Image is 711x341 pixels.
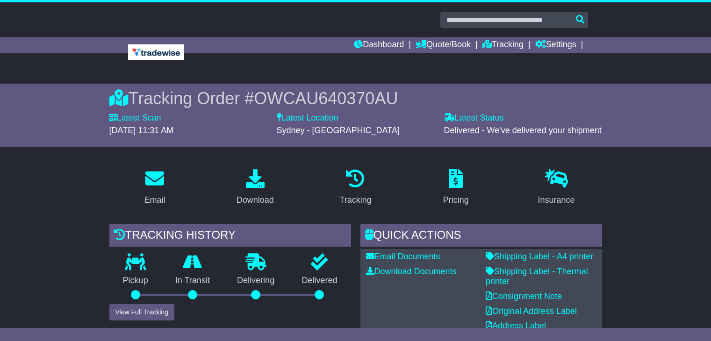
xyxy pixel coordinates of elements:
[138,166,171,210] a: Email
[444,126,602,135] span: Delivered - We've delivered your shipment
[109,88,602,108] div: Tracking Order #
[482,37,524,53] a: Tracking
[162,276,223,286] p: In Transit
[277,126,400,135] span: Sydney - [GEOGRAPHIC_DATA]
[144,194,165,206] div: Email
[538,194,575,206] div: Insurance
[109,113,161,123] label: Latest Scan
[366,267,457,276] a: Download Documents
[109,126,174,135] span: [DATE] 11:31 AM
[360,224,602,249] div: Quick Actions
[109,304,174,320] button: View Full Tracking
[444,113,504,123] label: Latest Status
[486,252,593,261] a: Shipping Label - A4 printer
[288,276,351,286] p: Delivered
[237,194,274,206] div: Download
[333,166,377,210] a: Tracking
[486,267,588,286] a: Shipping Label - Thermal printer
[339,194,371,206] div: Tracking
[416,37,471,53] a: Quote/Book
[254,89,398,108] span: OWCAU640370AU
[366,252,440,261] a: Email Documents
[443,194,469,206] div: Pricing
[230,166,280,210] a: Download
[437,166,475,210] a: Pricing
[277,113,338,123] label: Latest Location
[109,276,162,286] p: Pickup
[532,166,581,210] a: Insurance
[223,276,288,286] p: Delivering
[535,37,576,53] a: Settings
[354,37,404,53] a: Dashboard
[486,291,562,301] a: Consignment Note
[486,306,577,316] a: Original Address Label
[109,224,351,249] div: Tracking history
[486,321,546,330] a: Address Label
